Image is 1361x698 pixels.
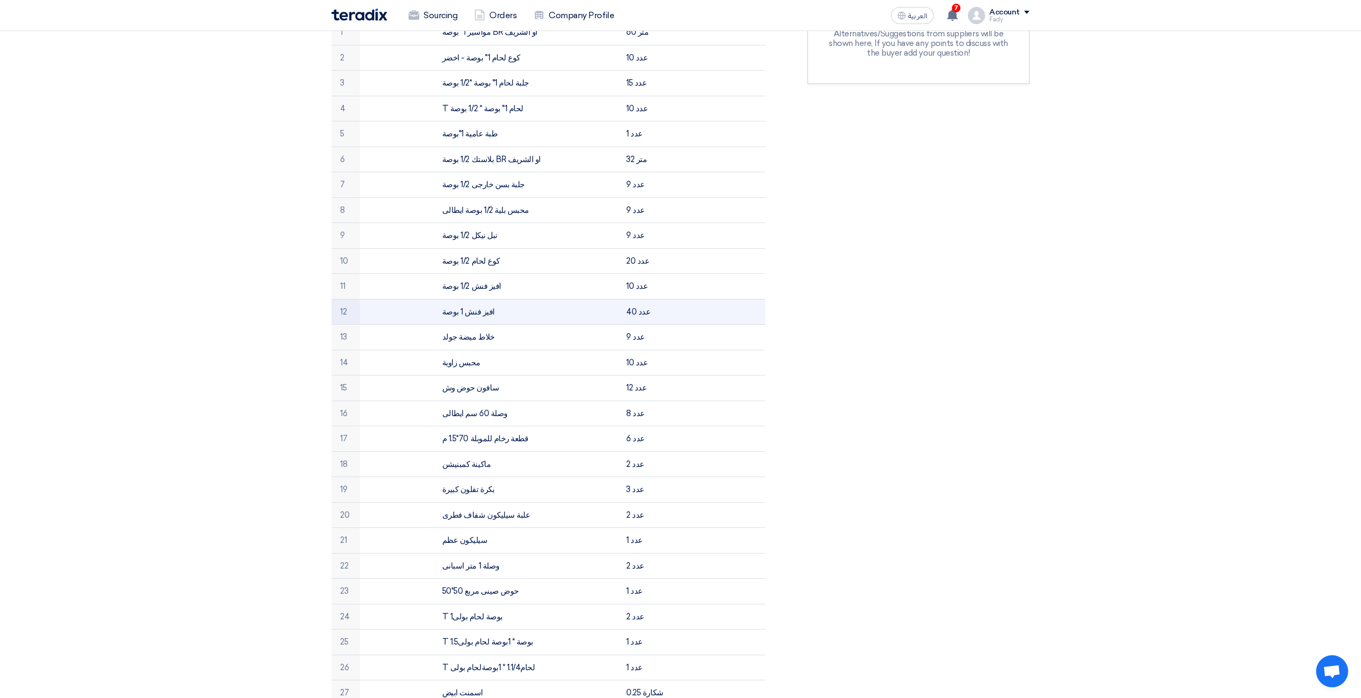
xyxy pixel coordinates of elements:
[618,502,691,528] td: 2 عدد
[968,7,985,24] img: profile_test.png
[434,604,618,630] td: T 1بوصة لحام بولى
[434,350,618,375] td: محبس زاوية
[989,17,1029,22] div: Fady
[618,71,691,96] td: 15 عدد
[618,630,691,655] td: 1 عدد
[434,71,618,96] td: جلبة لحام 1" بوصة *1/2 بوصة
[332,655,360,680] td: 26
[434,655,618,680] td: T لحام1.1/4 * 1بوصةلحام بولى
[618,451,691,477] td: 2 عدد
[618,553,691,579] td: 2 عدد
[618,579,691,604] td: 1 عدد
[332,9,387,21] img: Teradix logo
[332,172,360,198] td: 7
[332,528,360,554] td: 21
[434,579,618,604] td: حوض صينى مربع 50*50
[618,172,691,198] td: 9 عدد
[434,325,618,350] td: خلاط ميضة جولد
[332,350,360,375] td: 14
[332,197,360,223] td: 8
[400,4,466,27] a: Sourcing
[332,553,360,579] td: 22
[618,20,691,45] td: 60 متر
[332,451,360,477] td: 18
[618,197,691,223] td: 9 عدد
[332,45,360,71] td: 2
[434,477,618,503] td: بكرة تفلون كبيرة
[332,20,360,45] td: 1
[332,325,360,350] td: 13
[618,528,691,554] td: 1 عدد
[618,121,691,147] td: 1 عدد
[618,655,691,680] td: 1 عدد
[618,96,691,121] td: 10 عدد
[434,45,618,71] td: كوع لحام 1" بوصة - اخضر
[828,29,1010,58] div: Alternatives/Suggestions from suppliers will be shown here, If you have any points to discuss wit...
[434,20,618,45] td: مواسير 1" بوصة BR او الشريف
[1316,655,1348,687] a: Open chat
[332,502,360,528] td: 20
[434,375,618,401] td: سافون حوض وش
[618,45,691,71] td: 10 عدد
[908,12,927,20] span: العربية
[332,248,360,274] td: 10
[332,223,360,249] td: 9
[466,4,525,27] a: Orders
[332,477,360,503] td: 19
[434,299,618,325] td: افيز فنش 1 بوصة
[434,96,618,121] td: T لحام 1" بوصة * 1/2 بوصة
[434,401,618,426] td: وصلة 60 سم ايطالى
[618,223,691,249] td: 9 عدد
[618,477,691,503] td: 3 عدد
[332,426,360,452] td: 17
[434,630,618,655] td: T 1.5بوصة * 1بوصة لحام بولى
[332,375,360,401] td: 15
[332,630,360,655] td: 25
[618,325,691,350] td: 9 عدد
[332,604,360,630] td: 24
[618,350,691,375] td: 10 عدد
[618,274,691,300] td: 10 عدد
[525,4,622,27] a: Company Profile
[891,7,934,24] button: العربية
[434,121,618,147] td: طبة عامية 1"بوصة
[434,502,618,528] td: علبة سيليكون شفاف فطرى
[434,426,618,452] td: قطعة رخام للموبلة 70*1.5 م
[332,71,360,96] td: 3
[434,451,618,477] td: ماكينة كمبنيشن
[618,375,691,401] td: 12 عدد
[332,299,360,325] td: 12
[618,604,691,630] td: 2 عدد
[434,528,618,554] td: سيليكون عظم
[618,401,691,426] td: 8 عدد
[434,197,618,223] td: محبس بلية 1/2 بوصة ايطالى
[332,274,360,300] td: 11
[618,426,691,452] td: 6 عدد
[434,223,618,249] td: نبل نيكل 1/2 بوصة
[434,248,618,274] td: كوع لحام 1/2 بوصة
[618,248,691,274] td: 20 عدد
[434,147,618,172] td: بلاستك 1/2 بوصة BR او الشريف
[952,4,960,12] span: 7
[434,172,618,198] td: جلبة بسن خارجى 1/2 بوصة
[434,553,618,579] td: وصلة 1 متر اسبانى
[332,147,360,172] td: 6
[618,147,691,172] td: 32 متر
[434,274,618,300] td: افيز فنش 1/2 بوصة
[332,96,360,121] td: 4
[332,121,360,147] td: 5
[332,401,360,426] td: 16
[618,299,691,325] td: 40 عدد
[332,579,360,604] td: 23
[989,8,1020,17] div: Account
